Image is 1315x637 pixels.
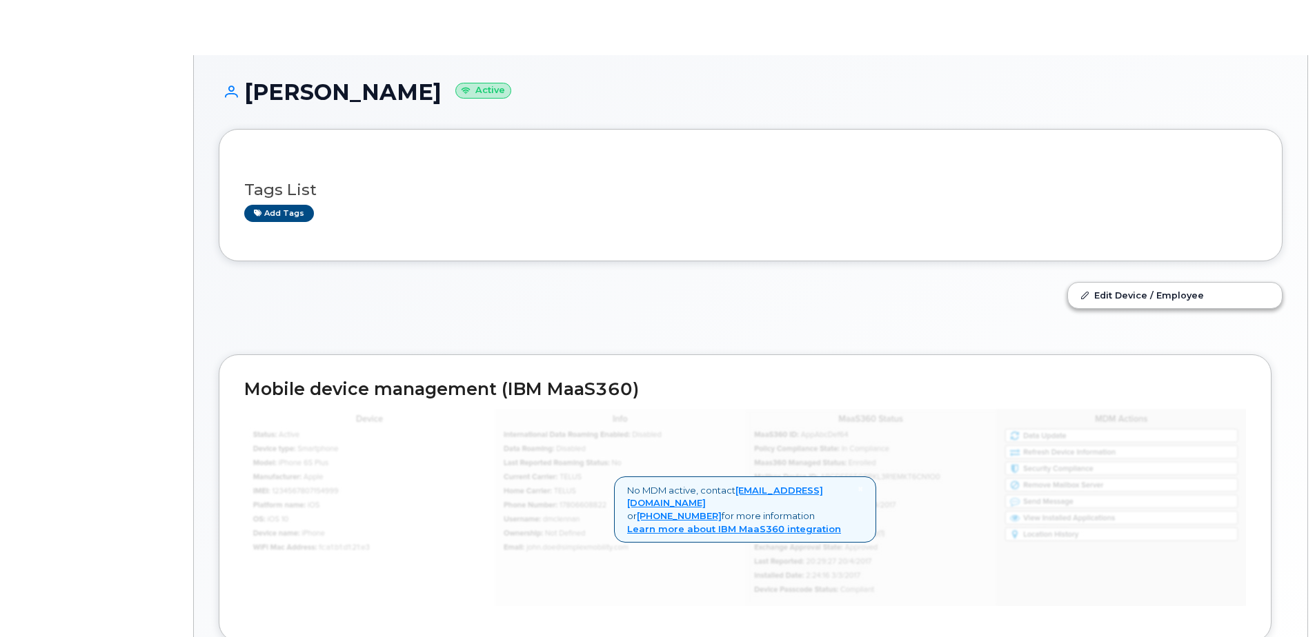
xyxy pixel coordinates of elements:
[614,476,876,543] div: No MDM active, contact or for more information
[219,80,1283,104] h1: [PERSON_NAME]
[455,83,511,99] small: Active
[858,483,863,495] span: ×
[627,485,823,509] a: [EMAIL_ADDRESS][DOMAIN_NAME]
[244,409,1246,605] img: mdm_maas360_data_lg-147edf4ce5891b6e296acbe60ee4acd306360f73f278574cfef86ac192ea0250.jpg
[858,484,863,494] a: Close
[1068,283,1282,307] a: Edit Device / Employee
[627,523,841,534] a: Learn more about IBM MaaS360 integration
[637,510,722,521] a: [PHONE_NUMBER]
[244,181,1257,199] h3: Tags List
[244,205,314,222] a: Add tags
[244,380,1246,399] h2: Mobile device management (IBM MaaS360)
